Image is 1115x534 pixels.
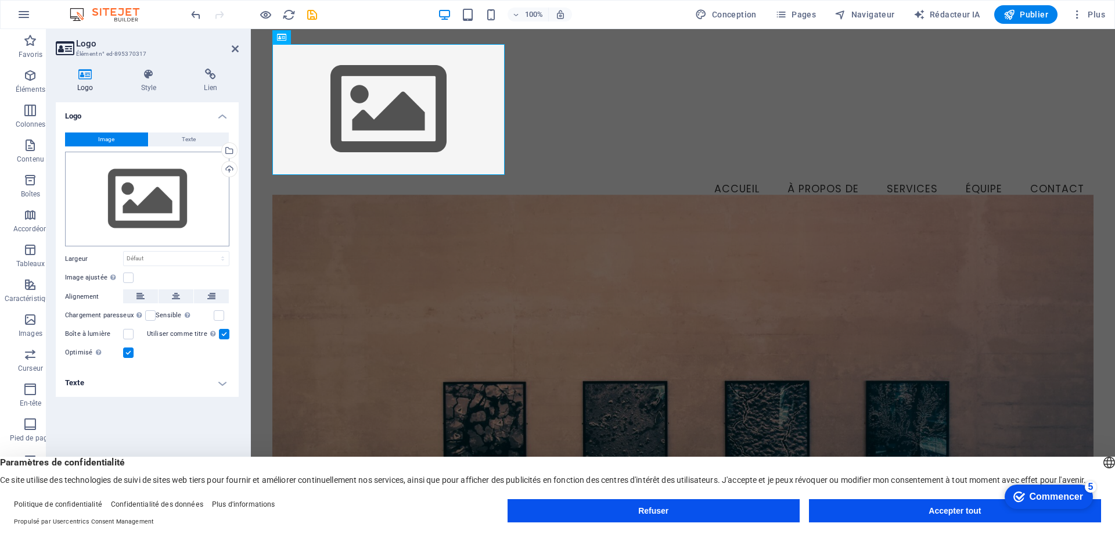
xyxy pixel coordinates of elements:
[156,311,181,319] font: Sensible
[17,155,44,163] font: Contenu
[204,84,217,92] font: Lien
[65,274,107,281] font: Image ajustée
[16,85,45,94] font: Éléments
[690,5,761,24] button: Conception
[690,5,761,24] div: Conception (Ctrl+Alt+Y)
[19,51,42,59] font: Favoris
[182,136,196,142] font: Texte
[1020,10,1048,19] font: Publier
[1067,5,1110,24] button: Plus
[149,132,229,146] button: Texte
[65,152,229,247] div: Sélectionnez des fichiers à partir du gestionnaire de fichiers, des photos d'archives ou téléchar...
[305,8,319,21] i: Enregistrer (Ctrl+S)
[830,5,899,24] button: Navigateur
[77,84,93,92] font: Logo
[65,378,84,387] font: Texte
[67,8,154,21] img: Logo de l'éditeur
[555,9,566,20] i: Lors du redimensionnement, ajustez automatiquement le niveau de zoom pour l'adapter à l'appareil ...
[65,330,110,338] font: Boîte à lumière
[21,190,41,198] font: Boîtes
[65,112,82,120] font: Logo
[6,6,95,30] div: Commencer 5 éléments restants, 0 % terminé
[189,8,203,21] i: Undo: Change logo type (Ctrl+Z)
[90,3,95,13] font: 5
[76,51,146,57] font: Élément n° ed-895370317
[147,330,207,338] font: Utiliser comme titre
[98,136,114,142] font: Image
[65,293,99,300] font: Alignement
[19,329,42,338] font: Images
[76,38,97,49] font: Logo
[508,8,549,21] button: 100%
[20,399,42,407] font: En-tête
[930,10,980,19] font: Rédacteur IA
[10,434,51,442] font: Pied de page
[771,5,821,24] button: Pages
[16,120,46,128] font: Colonnes
[65,255,88,263] font: Largeur
[909,5,985,24] button: Rédacteur IA
[258,8,272,21] button: Cliquez ici pour quitter le mode aperçu et continuer l'édition
[712,10,757,19] font: Conception
[851,10,895,19] font: Navigateur
[5,295,57,303] font: Caractéristiques
[18,364,43,372] font: Curseur
[16,260,45,268] font: Tableaux
[31,13,85,23] font: Commencer
[65,349,92,356] font: Optimisé
[13,225,48,233] font: Accordéon
[282,8,296,21] button: recharger
[792,10,816,19] font: Pages
[282,8,296,21] i: Recharger la page
[141,84,157,92] font: Style
[525,10,543,19] font: 100%
[65,311,134,319] font: Chargement paresseux
[65,132,148,146] button: Image
[994,5,1058,24] button: Publier
[1088,10,1105,19] font: Plus
[189,8,203,21] button: défaire
[305,8,319,21] button: sauvegarder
